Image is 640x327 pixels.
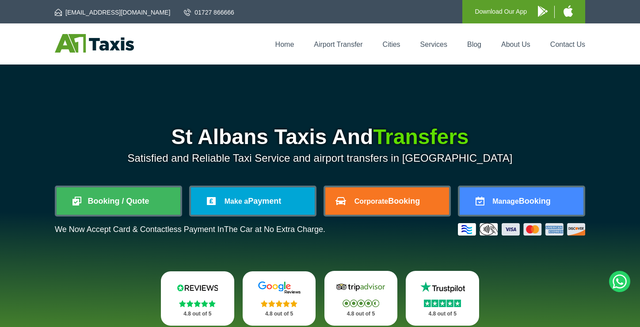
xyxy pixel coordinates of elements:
img: Stars [261,300,297,307]
a: Booking / Quote [57,187,180,215]
span: The Car at No Extra Charge. [224,225,325,234]
p: We Now Accept Card & Contactless Payment In [55,225,325,234]
a: Make aPayment [191,187,315,215]
img: Stars [343,300,379,307]
a: Airport Transfer [314,41,362,48]
a: Trustpilot Stars 4.8 out of 5 [406,271,479,326]
span: Corporate [354,198,388,205]
a: 01727 866666 [184,8,234,17]
span: Make a [225,198,248,205]
img: Stars [424,300,461,307]
span: Manage [492,198,519,205]
p: 4.8 out of 5 [171,308,225,319]
img: Trustpilot [416,281,469,294]
a: Tripadvisor Stars 4.8 out of 5 [324,271,398,326]
p: 4.8 out of 5 [415,308,469,319]
img: A1 Taxis Android App [538,6,548,17]
img: Tripadvisor [334,281,387,294]
a: Contact Us [550,41,585,48]
a: Google Stars 4.8 out of 5 [243,271,316,326]
a: Cities [383,41,400,48]
img: A1 Taxis St Albans LTD [55,34,134,53]
p: Satisfied and Reliable Taxi Service and airport transfers in [GEOGRAPHIC_DATA] [55,152,585,164]
img: Credit And Debit Cards [458,223,585,236]
a: CorporateBooking [325,187,449,215]
img: Stars [179,300,216,307]
a: Reviews.io Stars 4.8 out of 5 [161,271,234,326]
a: [EMAIL_ADDRESS][DOMAIN_NAME] [55,8,170,17]
p: 4.8 out of 5 [334,308,388,319]
a: ManageBooking [460,187,583,215]
a: Services [420,41,447,48]
a: Home [275,41,294,48]
span: Transfers [373,125,469,148]
img: A1 Taxis iPhone App [564,5,573,17]
h1: St Albans Taxis And [55,126,585,148]
img: Google [253,281,306,294]
a: Blog [467,41,481,48]
a: About Us [501,41,530,48]
p: 4.8 out of 5 [252,308,306,319]
p: Download Our App [475,6,527,17]
img: Reviews.io [171,281,224,294]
